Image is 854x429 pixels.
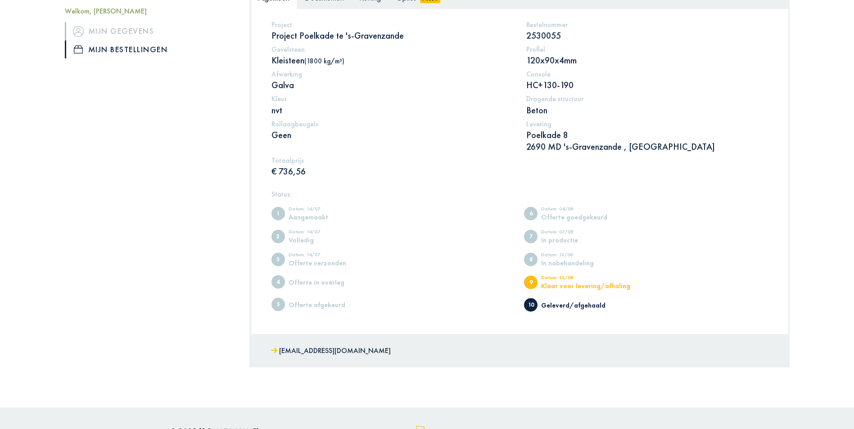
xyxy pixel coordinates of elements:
[271,275,285,289] span: Offerte in overleg
[541,282,630,289] div: Klaar voor levering/afhaling
[524,253,538,266] span: In nabehandeling
[526,79,768,91] p: HC+130-190
[289,259,363,266] div: Offerte verzonden
[271,253,285,266] span: Offerte verzonden
[271,70,513,78] h5: Afwerking
[289,237,363,243] div: Volledig
[271,79,513,91] p: Galva
[526,30,768,41] p: 2530055
[526,20,768,29] h5: Bestelnummer
[73,26,84,36] img: icon
[271,207,285,220] span: Aangemaakt
[271,94,513,103] h5: Kleur
[524,276,538,289] span: Klaar voor levering/afhaling
[526,54,768,66] p: 120x90x4mm
[524,207,538,220] span: Offerte goedgekeurd
[541,252,615,259] div: Datum: 13/08
[541,259,615,266] div: In nabehandeling
[271,20,513,29] h5: Project
[541,214,615,220] div: Offerte goedgekeurd
[271,120,513,128] h5: Rollaagbeugels
[271,129,513,141] p: Geen
[289,229,363,237] div: Datum: 14/07
[65,22,236,40] a: iconMijn gegevens
[271,230,285,243] span: Volledig
[271,54,513,66] p: Kleisteen
[74,45,83,54] img: icon
[271,104,513,116] p: nvt
[526,104,768,116] p: Beton
[304,57,344,65] span: (1800 kg/m³)
[526,94,768,103] h5: Dragende structuur
[271,156,513,165] h5: Totaalprijs
[526,120,768,128] h5: Levering
[271,165,513,177] p: € 736,56
[524,230,538,243] span: In productie
[289,301,363,308] div: Offerte afgekeurd
[271,190,768,198] h5: Status:
[541,302,615,308] div: Geleverd/afgehaald
[541,275,630,282] div: Datum: 22/08
[526,45,768,54] h5: Profiel
[526,70,768,78] h5: Console
[65,7,236,15] h5: Welkom, [PERSON_NAME]
[541,237,615,243] div: In productie
[289,279,363,286] div: Offerte in overleg
[526,129,768,152] p: Poelkade 8 2690 MD 's-Gravenzande , [GEOGRAPHIC_DATA]
[271,298,285,311] span: Offerte afgekeurd
[524,298,538,312] span: Geleverd/afgehaald
[541,206,615,214] div: Datum: 04/08
[541,229,615,237] div: Datum: 07/08
[289,206,363,214] div: Datum: 14/07
[271,344,391,357] a: [EMAIL_ADDRESS][DOMAIN_NAME]
[289,252,363,259] div: Datum: 14/07
[65,40,236,58] a: iconMijn bestellingen
[289,214,363,220] div: Aangemaakt
[271,45,513,54] h5: Gevelsteen
[271,30,513,41] p: Project Poelkade te 's-Gravenzande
